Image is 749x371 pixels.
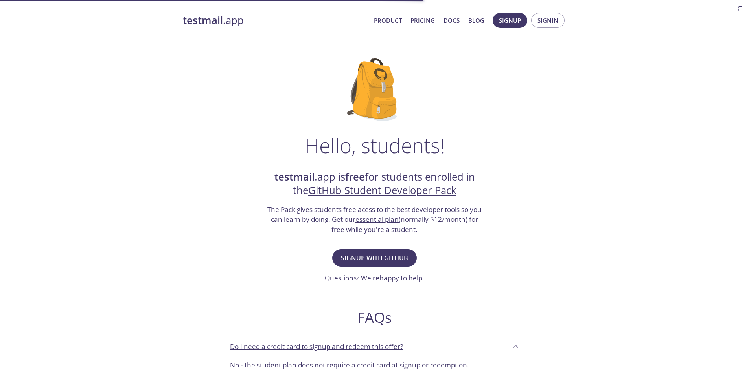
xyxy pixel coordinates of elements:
img: github-student-backpack.png [347,58,402,121]
p: No - the student plan does not require a credit card at signup or redemption. [230,360,519,370]
strong: testmail [274,170,315,184]
a: Product [374,15,402,26]
h3: The Pack gives students free acess to the best developer tools so you can learn by doing. Get our... [267,205,483,235]
h3: Questions? We're . [325,273,424,283]
div: Do I need a credit card to signup and redeem this offer? [224,336,526,357]
a: essential plan [355,215,399,224]
span: Signup with GitHub [341,252,408,263]
span: Signup [499,15,521,26]
a: happy to help [379,273,422,282]
a: Docs [444,15,460,26]
strong: testmail [183,13,223,27]
a: testmail.app [183,14,368,27]
h2: .app is for students enrolled in the [267,170,483,197]
a: Pricing [410,15,435,26]
strong: free [345,170,365,184]
button: Signup with GitHub [332,249,417,267]
h2: FAQs [224,309,526,326]
a: GitHub Student Developer Pack [308,183,456,197]
a: Blog [468,15,484,26]
p: Do I need a credit card to signup and redeem this offer? [230,342,403,352]
span: Signin [537,15,558,26]
button: Signin [531,13,565,28]
h1: Hello, students! [305,133,445,157]
button: Signup [493,13,527,28]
